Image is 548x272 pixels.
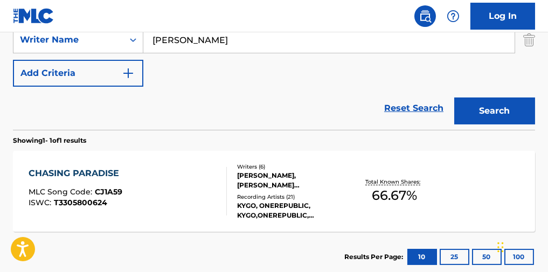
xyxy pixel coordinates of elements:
[470,3,535,30] a: Log In
[523,26,535,53] img: Delete Criterion
[13,136,86,145] p: Showing 1 - 1 of 1 results
[237,171,351,190] div: [PERSON_NAME], [PERSON_NAME] [PERSON_NAME] [PERSON_NAME] [PERSON_NAME], [PERSON_NAME], [PERSON_NAME]
[237,201,351,220] div: KYGO, ONEREPUBLIC, KYGO,ONEREPUBLIC, ONEREPUBLIC|[GEOGRAPHIC_DATA], KYGO, ONEREPUBLIC, ONEREPUBLI...
[54,198,107,207] span: T3305800624
[372,186,417,205] span: 66.67 %
[13,8,54,24] img: MLC Logo
[13,151,535,232] a: CHASING PARADISEMLC Song Code:CJ1A59ISWC:T3305800624Writers (6)[PERSON_NAME], [PERSON_NAME] [PERS...
[95,187,122,197] span: CJ1A59
[29,198,54,207] span: ISWC :
[122,67,135,80] img: 9d2ae6d4665cec9f34b9.svg
[237,193,351,201] div: Recording Artists ( 21 )
[494,220,548,272] iframe: Chat Widget
[237,163,351,171] div: Writers ( 6 )
[407,249,437,265] button: 10
[365,178,423,186] p: Total Known Shares:
[414,5,436,27] a: Public Search
[13,60,143,87] button: Add Criteria
[379,96,449,120] a: Reset Search
[20,33,117,46] div: Writer Name
[440,249,469,265] button: 25
[344,252,406,262] p: Results Per Page:
[29,167,124,180] div: CHASING PARADISE
[447,10,460,23] img: help
[472,249,502,265] button: 50
[419,10,432,23] img: search
[29,187,95,197] span: MLC Song Code :
[454,97,535,124] button: Search
[497,231,504,263] div: Drag
[442,5,464,27] div: Help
